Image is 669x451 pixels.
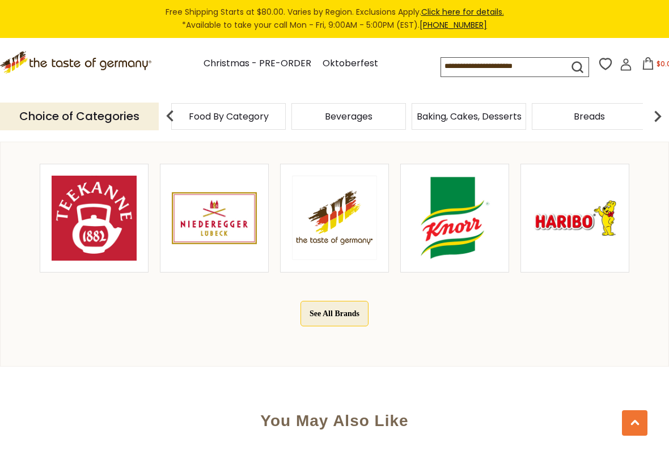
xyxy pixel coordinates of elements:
[172,176,257,261] img: Niederegger
[159,105,181,127] img: previous arrow
[574,112,605,121] a: Breads
[300,301,369,326] button: See All Brands
[189,112,269,121] a: Food By Category
[20,395,649,441] div: You May Also Like
[52,176,137,261] img: Teekanne
[412,176,497,261] img: Knorr
[420,19,487,31] a: [PHONE_NUMBER]
[421,6,504,18] a: Click here for details.
[417,112,522,121] a: Baking, Cakes, Desserts
[325,112,372,121] a: Beverages
[532,176,617,261] img: Haribo
[6,19,663,32] span: *Available to take your call Mon - Fri, 9:00AM - 5:00PM (EST).
[204,56,311,71] a: Christmas - PRE-ORDER
[646,105,669,127] img: next arrow
[323,56,378,71] a: Oktoberfest
[6,6,663,32] div: Free Shipping Starts at $80.00. Varies by Region. Exclusions Apply.
[292,176,377,260] img: The Taste of Germany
